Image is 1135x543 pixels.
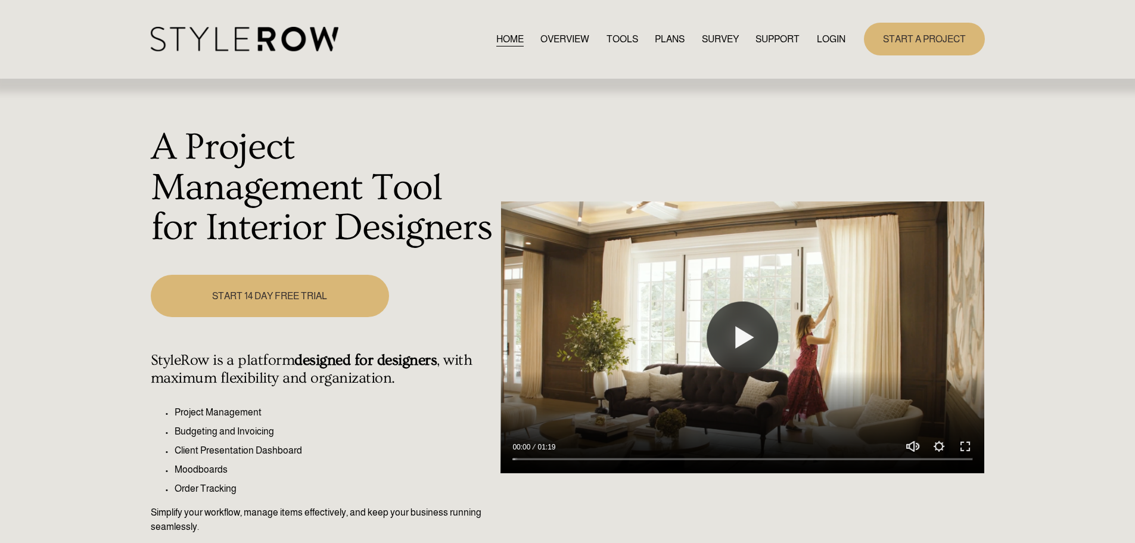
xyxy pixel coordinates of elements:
span: SUPPORT [755,32,800,46]
p: Order Tracking [175,482,495,496]
h4: StyleRow is a platform , with maximum flexibility and organization. [151,352,495,387]
h1: A Project Management Tool for Interior Designers [151,128,495,249]
a: HOME [496,31,524,47]
a: START A PROJECT [864,23,985,55]
a: OVERVIEW [540,31,589,47]
a: TOOLS [607,31,638,47]
div: Current time [512,441,533,453]
p: Budgeting and Invoicing [175,424,495,439]
input: Seek [512,455,972,464]
p: Project Management [175,405,495,420]
a: PLANS [655,31,685,47]
button: Play [707,302,778,373]
a: folder dropdown [755,31,800,47]
a: SURVEY [702,31,739,47]
div: Duration [533,441,558,453]
p: Simplify your workflow, manage items effectively, and keep your business running seamlessly. [151,505,495,534]
p: Client Presentation Dashboard [175,443,495,458]
strong: designed for designers [294,352,437,369]
img: StyleRow [151,27,338,51]
a: LOGIN [817,31,845,47]
p: Moodboards [175,463,495,477]
a: START 14 DAY FREE TRIAL [151,275,389,317]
